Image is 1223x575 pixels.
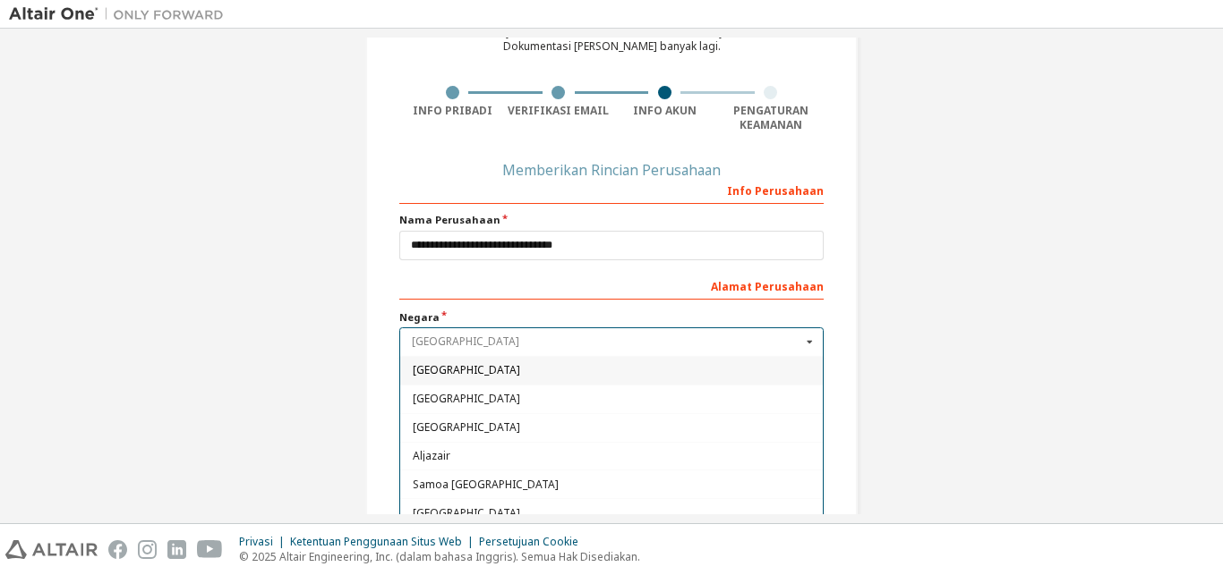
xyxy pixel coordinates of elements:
[466,25,757,54] div: Untuk Uji Coba Gratis, Lisensi, Unduhan, Pembelajaran & Dokumentasi [PERSON_NAME] banyak lagi.
[399,310,824,325] label: Negara
[479,535,589,549] div: Persetujuan Cookie
[413,507,811,518] span: [GEOGRAPHIC_DATA]
[413,451,811,461] span: Aljazair
[9,5,233,23] img: Altair Satu
[138,540,157,559] img: instagram.svg
[413,479,811,490] span: Samoa [GEOGRAPHIC_DATA]
[718,104,825,132] div: Pengaturan Keamanan
[167,540,186,559] img: linkedin.svg
[290,535,479,549] div: Ketentuan Penggunaan Situs Web
[399,213,824,227] label: Nama Perusahaan
[5,540,98,559] img: altair_logo.svg
[506,104,612,118] div: Verifikasi Email
[108,540,127,559] img: facebook.svg
[399,271,824,300] div: Alamat Perusahaan
[413,422,811,433] span: [GEOGRAPHIC_DATA]
[239,549,640,564] p: © 2025 Altair Engineering, Inc. (dalam bahasa Inggris). Semua Hak Disediakan.
[611,104,718,118] div: Info Akun
[399,175,824,204] div: Info Perusahaan
[197,540,223,559] img: youtube.svg
[399,104,506,118] div: Info Pribadi
[413,365,811,376] span: [GEOGRAPHIC_DATA]
[399,165,824,175] div: Memberikan Rincian Perusahaan
[239,535,290,549] div: Privasi
[413,393,811,404] span: [GEOGRAPHIC_DATA]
